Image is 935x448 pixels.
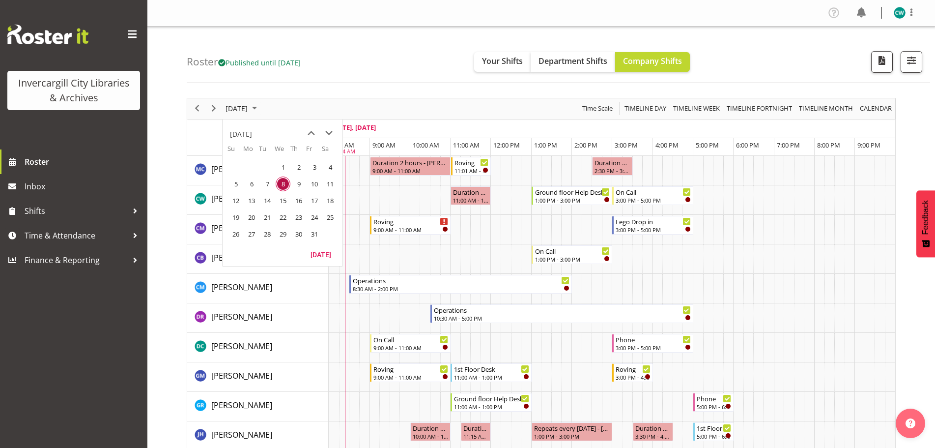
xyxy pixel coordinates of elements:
div: 1st Floor Desk [454,364,529,374]
span: Thursday, October 23, 2025 [291,210,306,225]
div: 11:00 AM - 1:00 PM [454,373,529,381]
span: Company Shifts [623,56,682,66]
button: Department Shifts [531,52,615,72]
button: previous month [302,124,320,142]
div: 1:00 PM - 3:00 PM [534,432,610,440]
span: Time & Attendance [25,228,128,243]
span: Tuesday, October 28, 2025 [260,227,275,241]
th: Th [290,144,306,159]
span: Timeline Fortnight [726,102,793,115]
span: [PERSON_NAME] [211,282,272,293]
span: Wednesday, October 29, 2025 [276,227,290,241]
span: [DATE] [225,102,249,115]
span: Shifts [25,204,128,218]
div: Donald Cunningham"s event - On Call Begin From Wednesday, October 8, 2025 at 9:00:00 AM GMT+13:00... [370,334,451,353]
div: Grace Roscoe-Squires"s event - Ground floor Help Desk Begin From Wednesday, October 8, 2025 at 11... [451,393,532,412]
span: Friday, October 24, 2025 [307,210,322,225]
span: Saturday, October 4, 2025 [323,160,338,175]
span: Roster [25,154,142,169]
span: Feedback [921,200,930,235]
td: Cindy Mulrooney resource [187,274,329,303]
div: Ground floor Help Desk [454,393,529,403]
span: calendar [859,102,893,115]
div: Duration 0 hours - [PERSON_NAME] [463,423,489,433]
div: October 8, 2025 [222,98,263,119]
div: 5:00 PM - 6:00 PM [697,403,731,411]
span: Tuesday, October 7, 2025 [260,177,275,191]
td: Wednesday, October 8, 2025 [275,176,290,192]
div: 9:00 AM - 11:00 AM [373,373,449,381]
div: 10:30 AM - 5:00 PM [434,314,691,322]
button: Your Shifts [474,52,531,72]
div: Lego Drop in [616,216,691,226]
a: [PERSON_NAME] [211,399,272,411]
button: Timeline Day [623,102,668,115]
div: Roving [373,216,449,226]
div: Jillian Hunter"s event - 1st Floor Desk Begin From Wednesday, October 8, 2025 at 5:00:00 PM GMT+1... [693,422,734,441]
div: Repeats every [DATE] - [PERSON_NAME] [534,423,610,433]
div: 8:30 AM - 2:00 PM [353,285,569,293]
span: Thursday, October 16, 2025 [291,193,306,208]
div: 11:00 AM - 1:00 PM [454,403,529,411]
div: Jillian Hunter"s event - Duration 0 hours - Jillian Hunter Begin From Wednesday, October 8, 2025 ... [461,422,491,441]
span: 4:00 PM [655,141,679,149]
div: 11:00 AM - 12:00 PM [453,196,488,204]
div: Duration 2 hours - [PERSON_NAME] [372,157,449,167]
div: Duration 1 hours - [PERSON_NAME] [635,423,671,433]
div: Phone [697,393,731,403]
td: Chris Broad resource [187,244,329,274]
div: 1:00 PM - 3:00 PM [535,255,610,263]
div: Jillian Hunter"s event - Repeats every wednesday - Jillian Hunter Begin From Wednesday, October 8... [532,422,613,441]
span: 9:00 PM [857,141,880,149]
a: [PERSON_NAME] [211,311,272,323]
div: 8:24 AM [335,148,355,156]
div: Invercargill City Libraries & Archives [17,76,130,105]
span: [PERSON_NAME] [211,429,272,440]
span: Sunday, October 12, 2025 [228,193,243,208]
span: 9:00 AM [372,141,396,149]
span: Friday, October 3, 2025 [307,160,322,175]
span: Wednesday, October 15, 2025 [276,193,290,208]
a: [PERSON_NAME] [211,370,272,382]
div: 3:00 PM - 5:00 PM [616,196,691,204]
span: [PERSON_NAME] [211,223,272,234]
a: [PERSON_NAME] [211,252,272,264]
button: Download a PDF of the roster for the current day [871,51,893,73]
th: Tu [259,144,275,159]
div: Donald Cunningham"s event - Phone Begin From Wednesday, October 8, 2025 at 3:00:00 PM GMT+13:00 E... [612,334,693,353]
span: Wednesday, October 1, 2025 [276,160,290,175]
span: Time Scale [581,102,614,115]
th: Sa [322,144,338,159]
div: Jillian Hunter"s event - Duration 1 hours - Jillian Hunter Begin From Wednesday, October 8, 2025 ... [633,422,673,441]
td: Debra Robinson resource [187,303,329,333]
div: Ground floor Help Desk [535,187,610,197]
button: Month [858,102,894,115]
img: catherine-wilson11657.jpg [894,7,906,19]
div: 11:15 AM - 12:00 PM [463,432,489,440]
td: Donald Cunningham resource [187,333,329,362]
span: [PERSON_NAME] [211,341,272,352]
span: Thursday, October 2, 2025 [291,160,306,175]
div: Catherine Wilson"s event - On Call Begin From Wednesday, October 8, 2025 at 3:00:00 PM GMT+13:00 ... [612,186,693,205]
span: Tuesday, October 14, 2025 [260,193,275,208]
th: Su [227,144,243,159]
span: Friday, October 17, 2025 [307,193,322,208]
span: Tuesday, October 21, 2025 [260,210,275,225]
a: [PERSON_NAME] [211,222,272,234]
span: Wednesday, October 22, 2025 [276,210,290,225]
button: Today [304,247,338,261]
span: 12:00 PM [493,141,520,149]
span: Sunday, October 26, 2025 [228,227,243,241]
span: Timeline Month [798,102,854,115]
button: October 2025 [224,102,261,115]
div: 3:30 PM - 4:30 PM [635,432,671,440]
span: Monday, October 20, 2025 [244,210,259,225]
span: 8:00 PM [817,141,840,149]
span: 7:00 PM [777,141,800,149]
span: Wednesday, October 8, 2025 [276,177,290,191]
span: 11:00 AM [453,141,480,149]
span: Timeline Week [672,102,721,115]
span: Department Shifts [538,56,607,66]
